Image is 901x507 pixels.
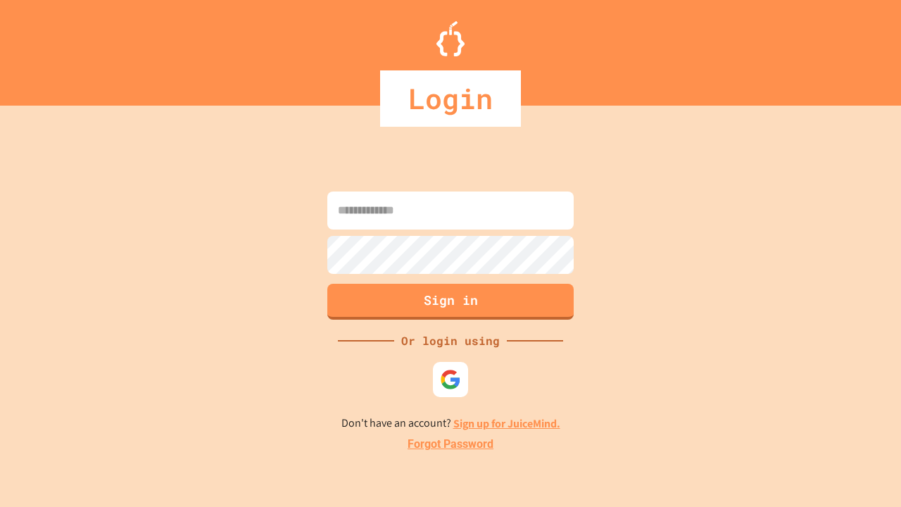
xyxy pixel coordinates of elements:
[408,436,493,453] a: Forgot Password
[440,369,461,390] img: google-icon.svg
[380,70,521,127] div: Login
[453,416,560,431] a: Sign up for JuiceMind.
[394,332,507,349] div: Or login using
[341,415,560,432] p: Don't have an account?
[327,284,574,320] button: Sign in
[436,21,465,56] img: Logo.svg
